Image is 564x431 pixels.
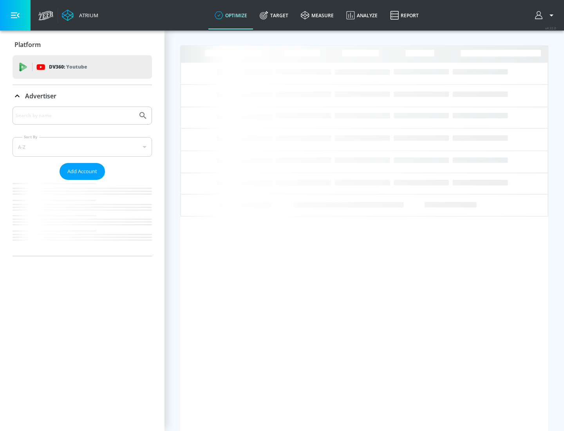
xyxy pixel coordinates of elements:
a: Analyze [340,1,384,29]
a: Target [253,1,295,29]
button: Add Account [60,163,105,180]
span: Add Account [67,167,97,176]
input: Search by name [16,110,134,121]
div: Platform [13,34,152,56]
div: Advertiser [13,107,152,256]
div: Atrium [76,12,98,19]
p: Youtube [66,63,87,71]
a: Atrium [62,9,98,21]
p: Advertiser [25,92,56,100]
p: DV360: [49,63,87,71]
nav: list of Advertiser [13,180,152,256]
a: Report [384,1,425,29]
a: measure [295,1,340,29]
label: Sort By [22,134,39,139]
span: v 4.32.0 [545,26,556,30]
div: A-Z [13,137,152,157]
div: Advertiser [13,85,152,107]
p: Platform [14,40,41,49]
div: DV360: Youtube [13,55,152,79]
a: optimize [208,1,253,29]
